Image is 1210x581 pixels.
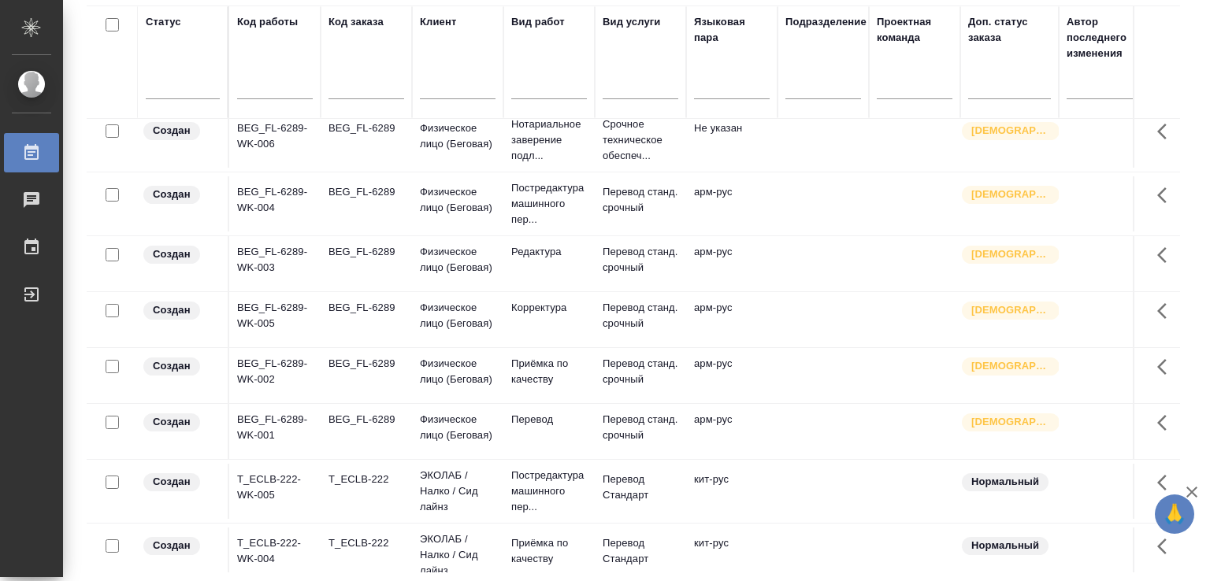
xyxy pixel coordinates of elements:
[968,14,1051,46] div: Доп. статус заказа
[1148,527,1186,565] button: Здесь прячутся важные кнопки
[328,356,404,372] div: BEG_FL-6289
[153,123,191,139] p: Создан
[511,14,565,30] div: Вид работ
[511,468,587,515] p: Постредактура машинного пер...
[153,246,191,262] p: Создан
[328,120,404,136] div: BEG_FL-6289
[686,113,778,168] td: Не указан
[153,474,191,490] p: Создан
[1067,14,1142,61] div: Автор последнего изменения
[142,300,220,321] div: Заказ еще не согласован с клиентом, искать исполнителей рано
[328,14,384,30] div: Код заказа
[420,14,456,30] div: Клиент
[1148,348,1186,386] button: Здесь прячутся важные кнопки
[603,117,678,164] p: Срочное техническое обеспеч...
[971,538,1039,553] p: Нормальный
[511,117,587,164] p: Нотариальное заверение подл...
[694,14,770,46] div: Языковая пара
[1148,236,1186,274] button: Здесь прячутся важные кнопки
[142,184,220,205] div: Заказ еще не согласован с клиентом, искать исполнителей рано
[142,356,220,377] div: Заказ еще не согласован с клиентом, искать исполнителей рано
[971,246,1050,262] p: [DEMOGRAPHIC_DATA]
[153,302,191,318] p: Создан
[420,184,496,216] p: Физическое лицо (Беговая)
[420,244,496,276] p: Физическое лицо (Беговая)
[229,176,321,231] td: BEG_FL-6289-WK-004
[971,302,1050,318] p: [DEMOGRAPHIC_DATA]
[511,244,587,260] p: Редактура
[971,358,1050,374] p: [DEMOGRAPHIC_DATA]
[1148,113,1186,150] button: Здесь прячутся важные кнопки
[328,412,404,427] div: BEG_FL-6289
[1155,494,1194,534] button: 🙏
[142,244,220,265] div: Заказ еще не согласован с клиентом, искать исполнителей рано
[142,120,220,142] div: Заказ еще не согласован с клиентом, искать исполнителей рано
[229,464,321,519] td: T_ECLB-222-WK-005
[328,244,404,260] div: BEG_FL-6289
[785,14,867,30] div: Подразделение
[142,472,220,493] div: Заказ еще не согласован с клиентом, искать исполнителей рано
[603,14,661,30] div: Вид услуги
[877,14,952,46] div: Проектная команда
[328,184,404,200] div: BEG_FL-6289
[153,187,191,202] p: Создан
[603,412,678,443] p: Перевод станд. срочный
[686,292,778,347] td: арм-рус
[420,300,496,331] p: Физическое лицо (Беговая)
[1148,292,1186,330] button: Здесь прячутся важные кнопки
[229,236,321,291] td: BEG_FL-6289-WK-003
[328,535,404,551] div: T_ECLB-222
[142,412,220,433] div: Заказ еще не согласован с клиентом, искать исполнителей рано
[420,531,496,579] p: ЭКОЛАБ / Налко / Сид лайнз
[229,404,321,459] td: BEG_FL-6289-WK-001
[229,348,321,403] td: BEG_FL-6289-WK-002
[229,292,321,347] td: BEG_FL-6289-WK-005
[153,538,191,553] p: Создан
[142,535,220,557] div: Заказ еще не согласован с клиентом, искать исполнителей рано
[511,535,587,567] p: Приёмка по качеству
[686,236,778,291] td: арм-рус
[511,180,587,228] p: Постредактура машинного пер...
[511,412,587,427] p: Перевод
[686,348,778,403] td: арм-рус
[603,184,678,216] p: Перевод станд. срочный
[603,244,678,276] p: Перевод станд. срочный
[686,176,778,231] td: арм-рус
[511,356,587,387] p: Приёмка по качеству
[686,464,778,519] td: кит-рус
[971,414,1050,430] p: [DEMOGRAPHIC_DATA]
[603,472,678,503] p: Перевод Стандарт
[686,404,778,459] td: арм-рус
[603,356,678,387] p: Перевод станд. срочный
[229,113,321,168] td: BEG_FL-6289-WK-006
[153,358,191,374] p: Создан
[420,120,496,152] p: Физическое лицо (Беговая)
[1148,176,1186,214] button: Здесь прячутся важные кнопки
[603,300,678,331] p: Перевод станд. срочный
[971,187,1050,202] p: [DEMOGRAPHIC_DATA]
[420,412,496,443] p: Физическое лицо (Беговая)
[420,356,496,387] p: Физическое лицо (Беговая)
[603,535,678,567] p: Перевод Стандарт
[1148,404,1186,442] button: Здесь прячутся важные кнопки
[420,468,496,515] p: ЭКОЛАБ / Налко / Сид лайнз
[1161,498,1188,531] span: 🙏
[328,472,404,487] div: T_ECLB-222
[328,300,404,316] div: BEG_FL-6289
[511,300,587,316] p: Корректура
[971,474,1039,490] p: Нормальный
[971,123,1050,139] p: [DEMOGRAPHIC_DATA]
[1148,464,1186,501] button: Здесь прячутся важные кнопки
[237,14,298,30] div: Код работы
[153,414,191,430] p: Создан
[146,14,181,30] div: Статус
